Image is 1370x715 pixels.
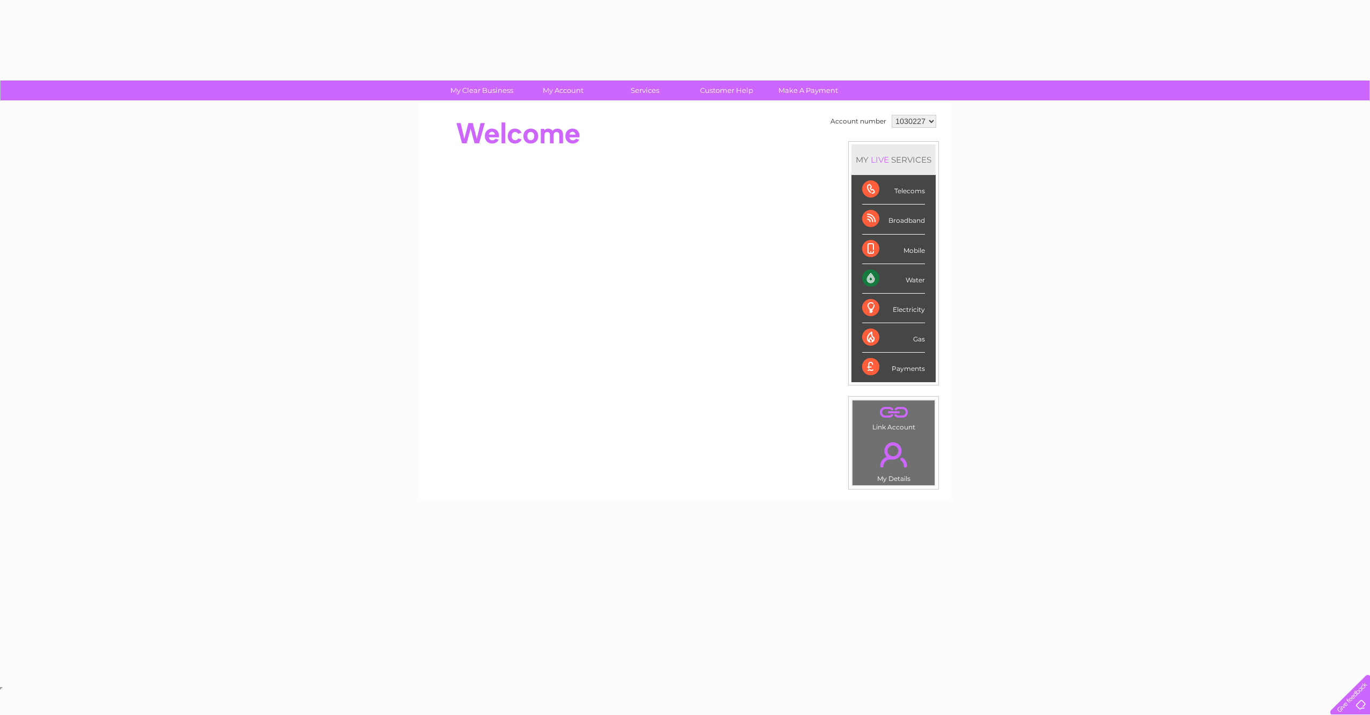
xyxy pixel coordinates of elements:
[862,205,925,234] div: Broadband
[862,294,925,323] div: Electricity
[682,81,771,100] a: Customer Help
[852,433,935,486] td: My Details
[869,155,891,165] div: LIVE
[601,81,689,100] a: Services
[851,144,936,175] div: MY SERVICES
[862,353,925,382] div: Payments
[438,81,526,100] a: My Clear Business
[862,264,925,294] div: Water
[764,81,852,100] a: Make A Payment
[862,323,925,353] div: Gas
[519,81,608,100] a: My Account
[862,175,925,205] div: Telecoms
[862,235,925,264] div: Mobile
[828,112,889,130] td: Account number
[855,436,932,473] a: .
[855,403,932,422] a: .
[852,400,935,434] td: Link Account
